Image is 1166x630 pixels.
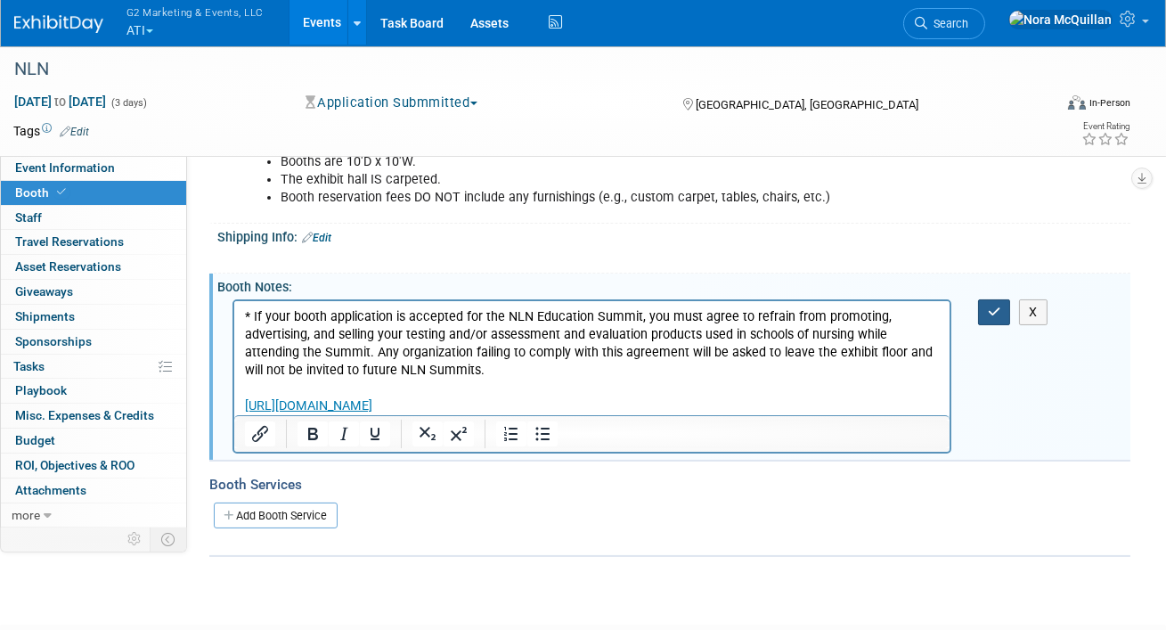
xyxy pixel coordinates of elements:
[126,3,264,21] span: G2 Marketing & Events, LLC
[15,334,92,348] span: Sponsorships
[1,379,186,403] a: Playbook
[13,359,45,373] span: Tasks
[14,15,103,33] img: ExhibitDay
[1,355,186,379] a: Tasks
[57,187,66,197] i: Booth reservation complete
[217,274,1130,296] div: Booth Notes:
[302,232,331,244] a: Edit
[1,429,186,453] a: Budget
[412,421,443,446] button: Subscript
[15,284,73,299] span: Giveaways
[234,301,950,415] iframe: Rich Text Area
[281,171,941,189] li: The exhibit hall IS carpeted.
[1008,10,1113,29] img: Nora McQuillan
[15,483,86,497] span: Attachments
[903,8,985,39] a: Search
[1081,122,1129,131] div: Event Rating
[298,421,328,446] button: Bold
[15,433,55,447] span: Budget
[281,189,941,207] li: Booth reservation fees DO NOT include any furnishings (e.g., custom carpet, tables, chairs, etc.)
[60,126,89,138] a: Edit
[209,475,1130,495] div: Booth Services
[966,93,1130,119] div: Event Format
[15,259,121,274] span: Asset Reservations
[329,421,359,446] button: Italic
[8,53,1035,86] div: NLN
[15,458,135,472] span: ROI, Objectives & ROO
[1,156,186,180] a: Event Information
[444,421,474,446] button: Superscript
[360,421,390,446] button: Underline
[119,528,151,551] td: Personalize Event Tab Strip
[1089,96,1130,110] div: In-Person
[151,528,187,551] td: Toggle Event Tabs
[696,98,918,111] span: [GEOGRAPHIC_DATA], [GEOGRAPHIC_DATA]
[110,97,147,109] span: (3 days)
[496,421,526,446] button: Numbered list
[1,230,186,254] a: Travel Reservations
[1068,95,1086,110] img: Format-Inperson.png
[281,153,941,171] li: Booths are 10'D x 10'W.
[527,421,558,446] button: Bullet list
[13,122,89,140] td: Tags
[15,309,75,323] span: Shipments
[214,503,338,528] a: Add Booth Service
[1,305,186,329] a: Shipments
[15,210,42,225] span: Staff
[15,408,154,422] span: Misc. Expenses & Credits
[15,160,115,175] span: Event Information
[15,234,124,249] span: Travel Reservations
[52,94,69,109] span: to
[299,94,485,112] button: Application Submmitted
[1,330,186,354] a: Sponsorships
[217,224,1130,247] div: Shipping Info:
[1,255,186,279] a: Asset Reservations
[927,17,968,30] span: Search
[1019,299,1048,325] button: X
[1,454,186,478] a: ROI, Objectives & ROO
[15,383,67,397] span: Playbook
[1,404,186,428] a: Misc. Expenses & Credits
[13,94,107,110] span: [DATE] [DATE]
[245,421,275,446] button: Insert/edit link
[15,185,69,200] span: Booth
[1,479,186,503] a: Attachments
[12,508,40,522] span: more
[1,280,186,304] a: Giveaways
[1,503,186,528] a: more
[1,181,186,205] a: Booth
[1,206,186,230] a: Staff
